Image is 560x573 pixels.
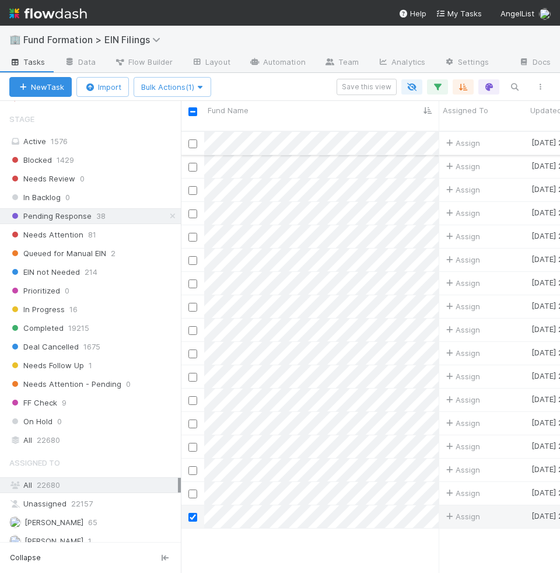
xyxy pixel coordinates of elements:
[88,534,92,548] span: 1
[57,414,62,429] span: 0
[9,246,106,261] span: Queued for Manual EIN
[68,321,89,336] span: 19215
[71,497,93,511] span: 22157
[80,172,85,186] span: 0
[83,340,100,354] span: 1675
[444,487,480,499] div: Assign
[9,451,60,474] span: Assigned To
[37,433,60,448] span: 22680
[9,134,178,149] div: Active
[444,441,480,452] span: Assign
[88,228,96,242] span: 81
[444,184,480,195] span: Assign
[10,553,41,563] span: Collapse
[315,54,368,72] a: Team
[96,209,106,223] span: 38
[55,54,105,72] a: Data
[9,209,92,223] span: Pending Response
[141,82,204,92] span: Bulk Actions (1)
[188,443,197,452] input: Toggle Row Selected
[111,246,116,261] span: 2
[23,34,166,46] span: Fund Formation > EIN Filings
[57,153,74,167] span: 1429
[85,265,97,279] span: 214
[444,347,480,359] span: Assign
[444,324,480,336] span: Assign
[182,54,240,72] a: Layout
[24,518,83,527] span: [PERSON_NAME]
[444,417,480,429] span: Assign
[240,54,315,72] a: Automation
[9,284,60,298] span: Prioritized
[76,77,129,97] button: Import
[114,56,173,68] span: Flow Builder
[69,302,78,317] span: 16
[62,396,66,410] span: 9
[89,358,92,373] span: 1
[188,373,197,382] input: Toggle Row Selected
[9,190,61,205] span: In Backlog
[188,466,197,475] input: Toggle Row Selected
[51,137,68,146] span: 1576
[9,107,34,131] span: Stage
[188,279,197,288] input: Toggle Row Selected
[9,34,21,44] span: 🏢
[444,160,480,172] span: Assign
[436,8,482,19] a: My Tasks
[188,303,197,312] input: Toggle Row Selected
[444,394,480,406] span: Assign
[444,371,480,382] span: Assign
[9,535,21,547] img: avatar_b467e446-68e1-4310-82a7-76c532dc3f4b.png
[188,490,197,498] input: Toggle Row Selected
[9,172,75,186] span: Needs Review
[37,480,60,490] span: 22680
[9,4,87,23] img: logo-inverted-e16ddd16eac7371096b0.svg
[443,104,488,116] span: Assigned To
[444,137,480,149] div: Assign
[188,513,197,522] input: Toggle Row Selected
[188,326,197,335] input: Toggle Row Selected
[208,104,249,116] span: Fund Name
[9,433,178,448] div: All
[9,265,80,279] span: EIN not Needed
[444,207,480,219] span: Assign
[9,321,64,336] span: Completed
[188,233,197,242] input: Toggle Row Selected
[501,9,534,18] span: AngelList
[188,186,197,195] input: Toggle Row Selected
[188,256,197,265] input: Toggle Row Selected
[9,478,178,492] div: All
[436,9,482,18] span: My Tasks
[398,8,426,19] div: Help
[65,284,69,298] span: 0
[188,163,197,172] input: Toggle Row Selected
[188,209,197,218] input: Toggle Row Selected
[9,153,52,167] span: Blocked
[444,230,480,242] span: Assign
[444,464,480,476] span: Assign
[65,190,70,205] span: 0
[9,396,57,410] span: FF Check
[444,301,480,312] span: Assign
[444,277,480,289] span: Assign
[9,56,45,68] span: Tasks
[9,516,21,528] img: avatar_1d14498f-6309-4f08-8780-588779e5ce37.png
[444,511,480,522] span: Assign
[134,77,211,97] button: Bulk Actions(1)
[188,350,197,358] input: Toggle Row Selected
[539,8,551,20] img: avatar_892eb56c-5b5a-46db-bf0b-2a9023d0e8f8.png
[9,77,72,97] button: NewTask
[368,54,435,72] a: Analytics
